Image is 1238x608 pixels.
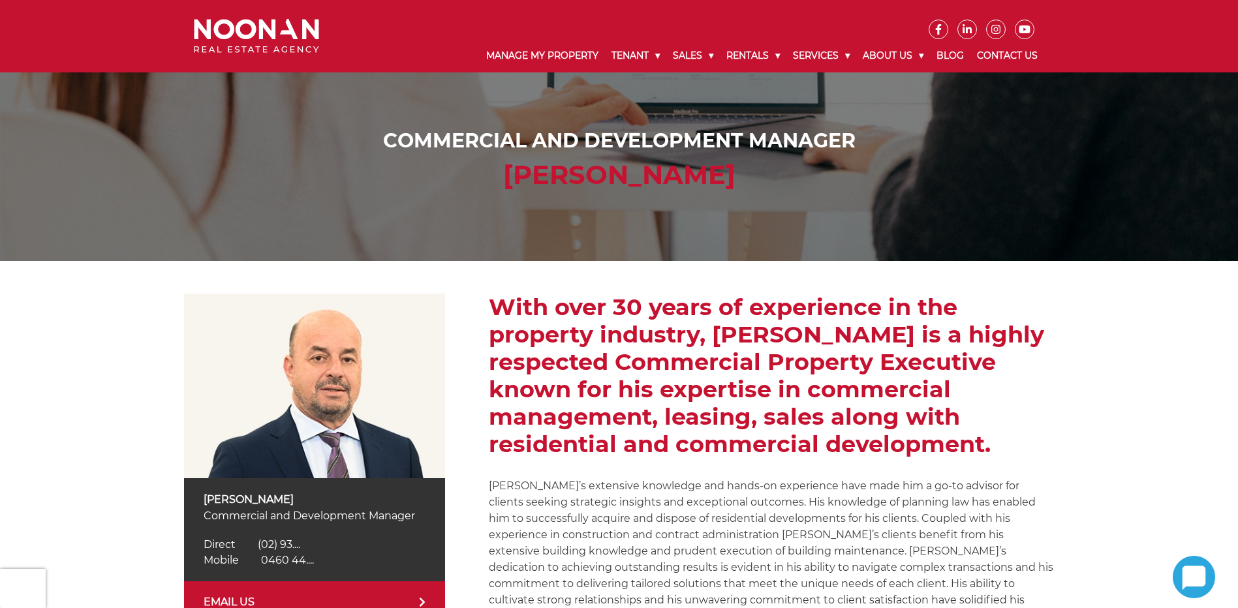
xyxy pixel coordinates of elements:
[197,159,1041,190] h2: [PERSON_NAME]
[204,538,300,551] a: Click to reveal phone number
[786,39,856,72] a: Services
[197,129,1041,153] h1: Commercial and Development Manager
[930,39,970,72] a: Blog
[204,554,314,566] a: Click to reveal phone number
[666,39,720,72] a: Sales
[489,294,1054,458] h2: With over 30 years of experience in the property industry, [PERSON_NAME] is a highly respected Co...
[204,554,239,566] span: Mobile
[258,538,300,551] span: (02) 93....
[261,554,314,566] span: 0460 44....
[204,538,236,551] span: Direct
[480,39,605,72] a: Manage My Property
[605,39,666,72] a: Tenant
[856,39,930,72] a: About Us
[184,294,445,478] img: Spiro Veldekis
[204,491,426,508] p: [PERSON_NAME]
[194,19,319,53] img: Noonan Real Estate Agency
[720,39,786,72] a: Rentals
[204,508,426,524] p: Commercial and Development Manager
[970,39,1044,72] a: Contact Us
